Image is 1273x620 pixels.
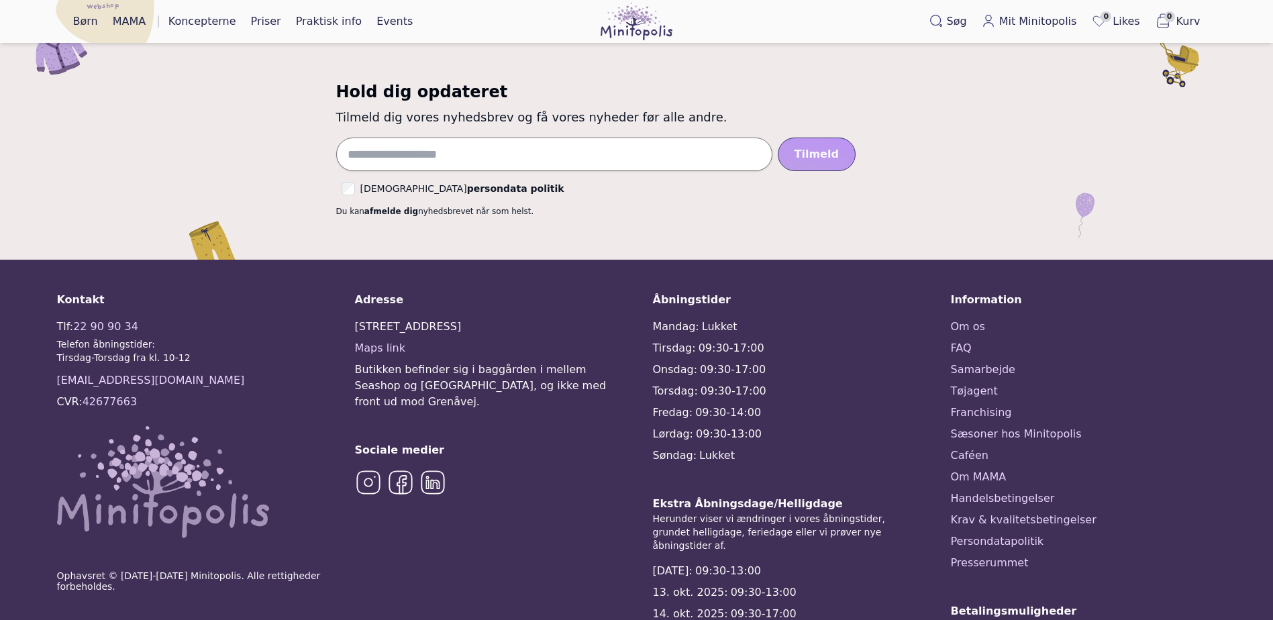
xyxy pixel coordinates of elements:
[695,563,761,579] div: 09:30-13:00
[1113,13,1139,30] span: Likes
[163,11,242,32] a: Koncepterne
[947,13,967,30] span: Søg
[696,427,762,440] span: 09:30-13:00
[653,449,697,462] span: Søndag:
[653,384,698,397] span: Torsdag:
[419,469,446,496] img: LinkedIn icon
[1176,13,1201,30] span: Kurv
[795,148,839,160] span: Tilmeld
[355,362,621,410] span: Butikken befinder sig i baggården i mellem Seashop og [GEOGRAPHIC_DATA], og ikke med front ud mod...
[336,81,937,103] h3: Hold dig opdateret
[653,564,693,577] span: [DATE]:
[653,512,919,552] div: Herunder viser vi ændringer i vores åbningstider, grundet helligdage, feriedage eller vi prøver n...
[57,426,270,538] img: Minitopolis logo
[336,108,937,127] p: Tilmeld dig vores nyhedsbrev og få vores nyheder før alle andre.
[951,319,1217,335] a: Om os
[924,11,972,32] button: Søg
[1164,11,1175,22] span: 0
[57,292,323,308] div: Kontakt
[951,469,1217,485] a: Om MAMA
[355,319,621,335] div: [STREET_ADDRESS]
[355,442,621,458] div: Sociale medier
[291,11,367,32] a: Praktisk info
[387,469,414,496] img: Facebook icon
[701,384,766,397] span: 09:30-17:00
[951,603,1217,619] div: Betalingsmuligheder
[951,340,1217,356] a: FAQ
[355,342,405,354] a: Maps link
[951,555,1217,571] a: Presserummet
[68,11,103,32] a: Børn
[976,11,1082,32] a: Mit Minitopolis
[951,533,1217,550] a: Persondatapolitik
[653,406,693,419] span: Fredag:
[700,363,766,376] span: 09:30-17:00
[57,319,191,335] div: Tlf:
[699,449,735,462] span: Lukket
[951,426,1217,442] a: Sæsoner hos Minitopolis
[57,394,138,410] div: CVR:
[951,448,1217,464] a: Caféen
[951,383,1217,399] a: Tøjagent
[951,405,1217,421] a: Franchising
[83,395,137,408] a: 42677663
[355,469,382,496] img: Instagram icon
[601,3,672,40] img: Minitopolis logo
[653,496,919,552] div: Ekstra Åbningsdage/Helligdage
[1150,10,1206,33] button: 0Kurv
[371,11,418,32] a: Events
[1086,10,1145,33] a: 0Likes
[653,586,728,599] span: 13. okt. 2025:
[57,372,245,389] a: [EMAIL_ADDRESS][DOMAIN_NAME]
[778,138,856,171] button: Tilmeld
[653,363,698,376] span: Onsdag:
[702,320,737,333] span: Lukket
[107,11,152,32] a: MAMA
[246,11,287,32] a: Priser
[653,342,696,354] span: Tirsdag:
[653,427,694,440] span: Lørdag:
[653,320,699,333] span: Mandag:
[57,570,323,592] p: Ophavsret © [DATE]-[DATE] Minitopolis. Alle rettigheder forbeholdes.
[467,183,564,194] a: persondata politik
[951,490,1217,507] a: Handelsbetingelser
[695,406,761,419] span: 09:30-14:00
[653,292,919,308] div: Åbningstider
[951,362,1217,378] a: Samarbejde
[951,512,1217,528] a: Krav & kvalitetsbetingelser
[653,607,728,620] span: 14. okt. 2025:
[360,183,564,194] label: [DEMOGRAPHIC_DATA]
[364,207,418,216] a: afmelde dig
[355,292,621,308] div: Adresse
[57,338,191,351] div: Telefon åbningstider:
[699,342,764,354] span: 09:30-17:00
[731,584,797,601] div: 09:30-13:00
[1101,11,1111,22] span: 0
[336,206,937,217] div: Du kan nyhedsbrevet når som helst.
[951,292,1217,308] div: Information
[73,320,138,333] a: 22 90 90 34
[57,351,191,364] div: Tirsdag-Torsdag fra kl. 10-12
[999,13,1077,30] span: Mit Minitopolis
